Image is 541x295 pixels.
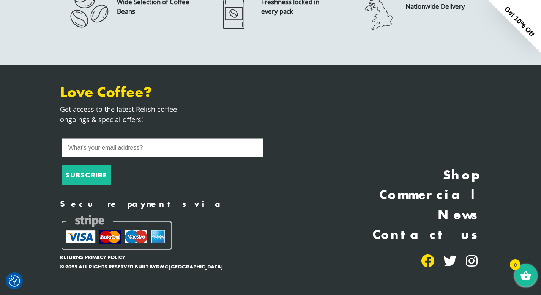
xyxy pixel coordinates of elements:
[60,212,174,251] img: Secure payment methods with Stripe
[276,225,481,245] a: Contact us
[510,259,520,270] span: 0
[62,138,263,157] input: What's your email address?
[276,165,481,185] a: Shop
[60,199,265,209] h4: Secure payments via
[60,104,265,125] p: Get access to the latest Relish coffee ongoings & special offers!
[85,253,125,261] a: Privacy Policy
[503,5,536,38] span: Get 10% Off
[9,275,20,287] button: Consent Preferences
[60,83,265,101] h3: Love Coffee?
[60,253,83,261] a: Returns
[156,263,223,270] a: dmc [GEOGRAPHIC_DATA]
[62,165,111,185] button: SUBSCRIBE
[276,185,481,205] a: Commercial
[405,2,465,11] p: Nationwide Delivery
[276,205,481,225] a: News
[9,275,20,287] img: Revisit consent button
[60,263,265,271] p: © 2025 All rights reserved built by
